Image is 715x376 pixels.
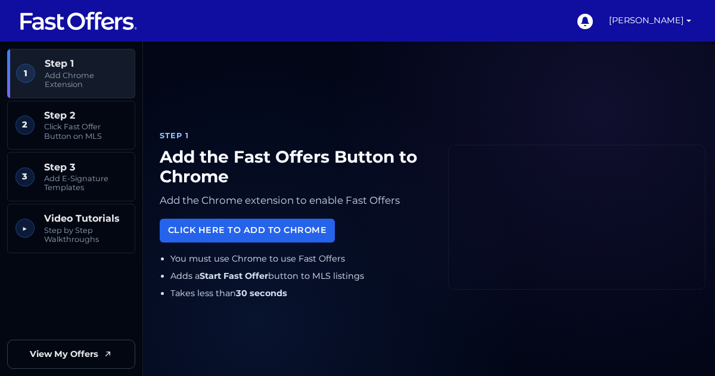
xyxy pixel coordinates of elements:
strong: Start Fast Offer [200,271,268,281]
span: Add E-Signature Templates [44,174,127,192]
span: Step 1 [45,58,127,69]
span: Step by Step Walkthroughs [44,226,127,244]
span: ▶︎ [15,219,35,238]
a: ▶︎ Video Tutorials Step by Step Walkthroughs [7,204,135,253]
h1: Add the Fast Offers Button to Chrome [160,147,429,187]
div: Step 1 [160,130,429,142]
span: Add Chrome Extension [45,71,127,89]
iframe: Fast Offers Chrome Extension [449,145,705,289]
a: 2 Step 2 Click Fast Offer Button on MLS [7,101,135,150]
span: Click Fast Offer Button on MLS [44,122,127,141]
span: 3 [15,167,35,187]
p: Add the Chrome extension to enable Fast Offers [160,192,429,209]
li: Takes less than [170,287,429,300]
a: View My Offers [7,340,135,369]
a: 1 Step 1 Add Chrome Extension [7,49,135,98]
li: You must use Chrome to use Fast Offers [170,252,429,266]
span: Video Tutorials [44,213,127,224]
span: Step 3 [44,161,127,173]
strong: 30 seconds [236,288,287,299]
span: View My Offers [30,347,98,361]
span: 2 [15,116,35,135]
span: 1 [16,64,35,83]
li: Adds a button to MLS listings [170,269,429,283]
a: 3 Step 3 Add E-Signature Templates [7,152,135,201]
span: Step 2 [44,110,127,121]
a: Click Here to Add to Chrome [160,219,335,242]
